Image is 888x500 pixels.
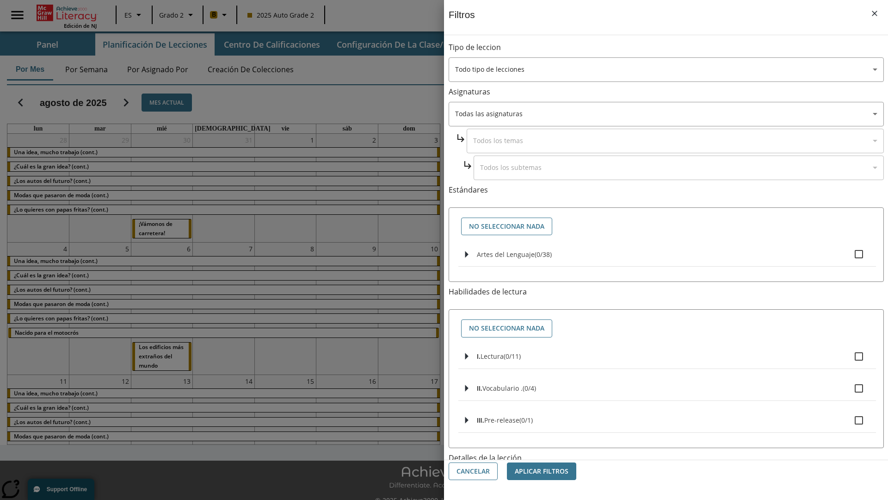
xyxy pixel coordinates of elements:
span: Vocabulario . [482,384,523,393]
ul: Seleccione estándares [458,242,876,274]
span: 0 estándares seleccionados/4 estándares en grupo [523,384,536,393]
p: Estándares [449,185,884,195]
span: III. [477,417,484,424]
div: Seleccione habilidades [456,317,876,340]
span: II. [477,385,482,392]
p: Habilidades de lectura [449,287,884,297]
span: Pre-release [484,416,519,425]
div: Seleccione una Asignatura [474,156,884,180]
h1: Filtros [449,9,475,35]
button: No seleccionar nada [461,218,552,236]
div: Seleccione una Asignatura [449,102,884,126]
ul: Seleccione habilidades [458,344,876,440]
span: Lectura [481,352,504,361]
button: Cerrar los filtros del Menú lateral [865,4,884,23]
span: 0 estándares seleccionados/38 estándares en grupo [535,250,552,259]
div: Seleccione un tipo de lección [449,57,884,82]
div: Seleccione una Asignatura [467,129,884,153]
p: Detalles de la lección [449,453,884,463]
span: 0 estándares seleccionados/1 estándares en grupo [519,416,533,425]
span: I. [477,353,481,360]
button: Cancelar [449,462,498,481]
span: 0 estándares seleccionados/11 estándares en grupo [504,352,521,361]
span: Artes del Lenguaje [477,250,535,259]
div: Seleccione estándares [456,215,876,238]
button: Aplicar Filtros [507,462,576,481]
p: Tipo de leccion [449,42,884,53]
button: No seleccionar nada [461,319,552,337]
p: Asignaturas [449,87,884,97]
